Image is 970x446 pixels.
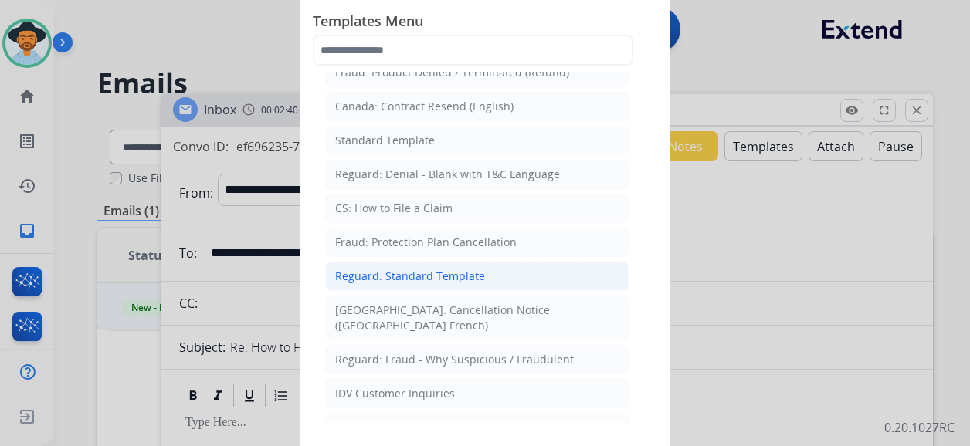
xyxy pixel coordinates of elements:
[335,352,574,367] div: Reguard: Fraud - Why Suspicious / Fraudulent
[335,133,435,148] div: Standard Template
[335,386,455,401] div: IDV Customer Inquiries
[335,65,569,80] div: Fraud: Product Denied / Terminated (Refund)
[313,10,658,35] span: Templates Menu
[335,201,453,216] div: CS: How to File a Claim
[335,99,514,114] div: Canada: Contract Resend (English)
[335,302,619,333] div: [GEOGRAPHIC_DATA]: Cancellation Notice ([GEOGRAPHIC_DATA] French)
[335,269,485,284] div: Reguard: Standard Template
[335,167,560,182] div: Reguard: Denial - Blank with T&C Language
[335,235,517,250] div: Fraud: Protection Plan Cancellation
